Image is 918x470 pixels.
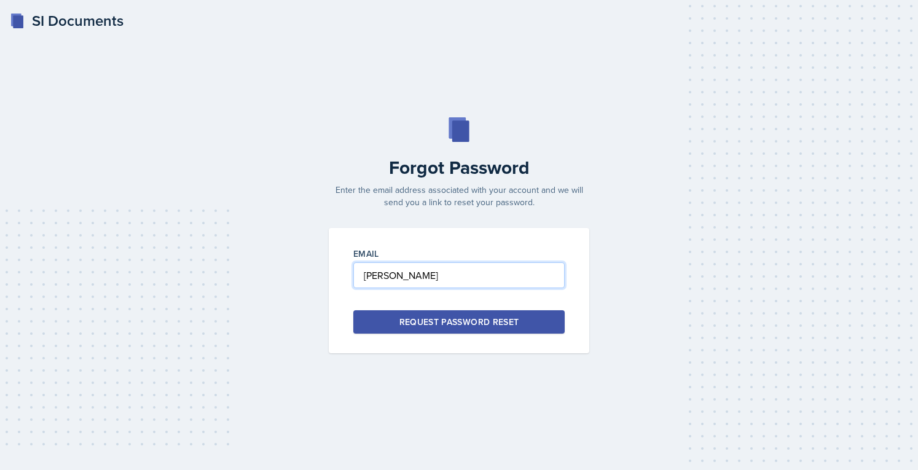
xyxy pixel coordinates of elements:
button: Request Password Reset [353,310,565,334]
a: SI Documents [10,10,124,32]
div: Request Password Reset [399,316,519,328]
label: Email [353,248,379,260]
h2: Forgot Password [321,157,597,179]
input: Email [353,262,565,288]
p: Enter the email address associated with your account and we will send you a link to reset your pa... [321,184,597,208]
